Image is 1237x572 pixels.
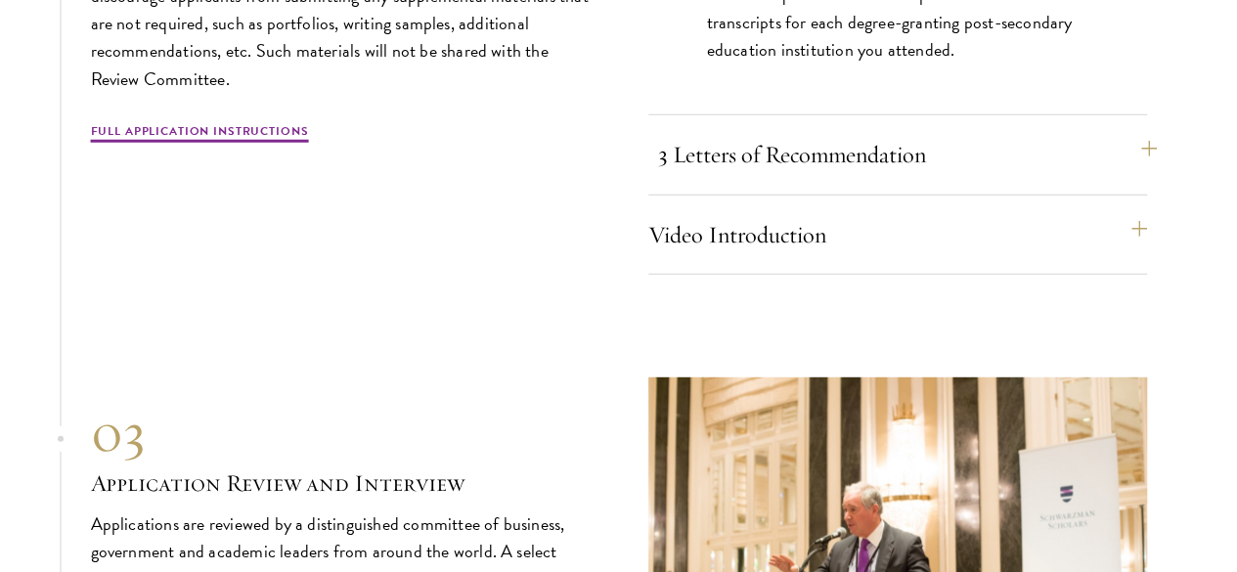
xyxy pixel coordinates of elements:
button: Video Introduction [648,211,1147,258]
h3: Application Review and Interview [91,466,590,500]
a: Full Application Instructions [91,122,309,146]
button: 3 Letters of Recommendation [658,131,1157,178]
div: 03 [91,398,590,466]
